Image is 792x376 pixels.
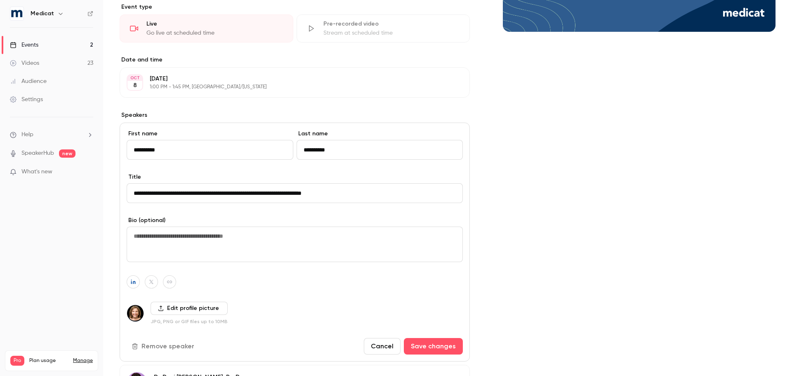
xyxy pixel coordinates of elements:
div: Audience [10,77,47,85]
span: What's new [21,168,52,176]
label: Last name [297,130,463,138]
div: OCT [127,75,142,81]
span: Pro [10,356,24,366]
a: Manage [73,357,93,364]
div: LiveGo live at scheduled time [120,14,293,43]
img: Medicat [10,7,24,20]
p: 1:00 PM - 1:45 PM, [GEOGRAPHIC_DATA]/[US_STATE] [150,84,426,90]
p: Event type [120,3,470,11]
iframe: Noticeable Trigger [83,168,93,176]
span: Plan usage [29,357,68,364]
label: Bio (optional) [127,216,463,225]
div: Settings [10,95,43,104]
div: Stream at scheduled time [323,29,460,37]
button: Cancel [364,338,401,355]
div: Pre-recorded videoStream at scheduled time [297,14,470,43]
label: Speakers [120,111,470,119]
p: JPG, PNG or GIF files up to 10MB [151,318,228,325]
span: Help [21,130,33,139]
label: First name [127,130,293,138]
label: Date and time [120,56,470,64]
p: 8 [133,81,137,90]
div: Live [146,20,283,28]
div: Videos [10,59,39,67]
label: Edit profile picture [151,302,228,315]
span: new [59,149,75,158]
li: help-dropdown-opener [10,130,93,139]
button: Remove speaker [127,338,201,355]
div: Go live at scheduled time [146,29,283,37]
div: Events [10,41,38,49]
p: [DATE] [150,75,426,83]
a: SpeakerHub [21,149,54,158]
div: Pre-recorded video [323,20,460,28]
img: Dr. Joanne Clinch, MD [127,305,144,322]
label: Title [127,173,463,181]
button: Save changes [404,338,463,355]
h6: Medicat [31,9,54,18]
